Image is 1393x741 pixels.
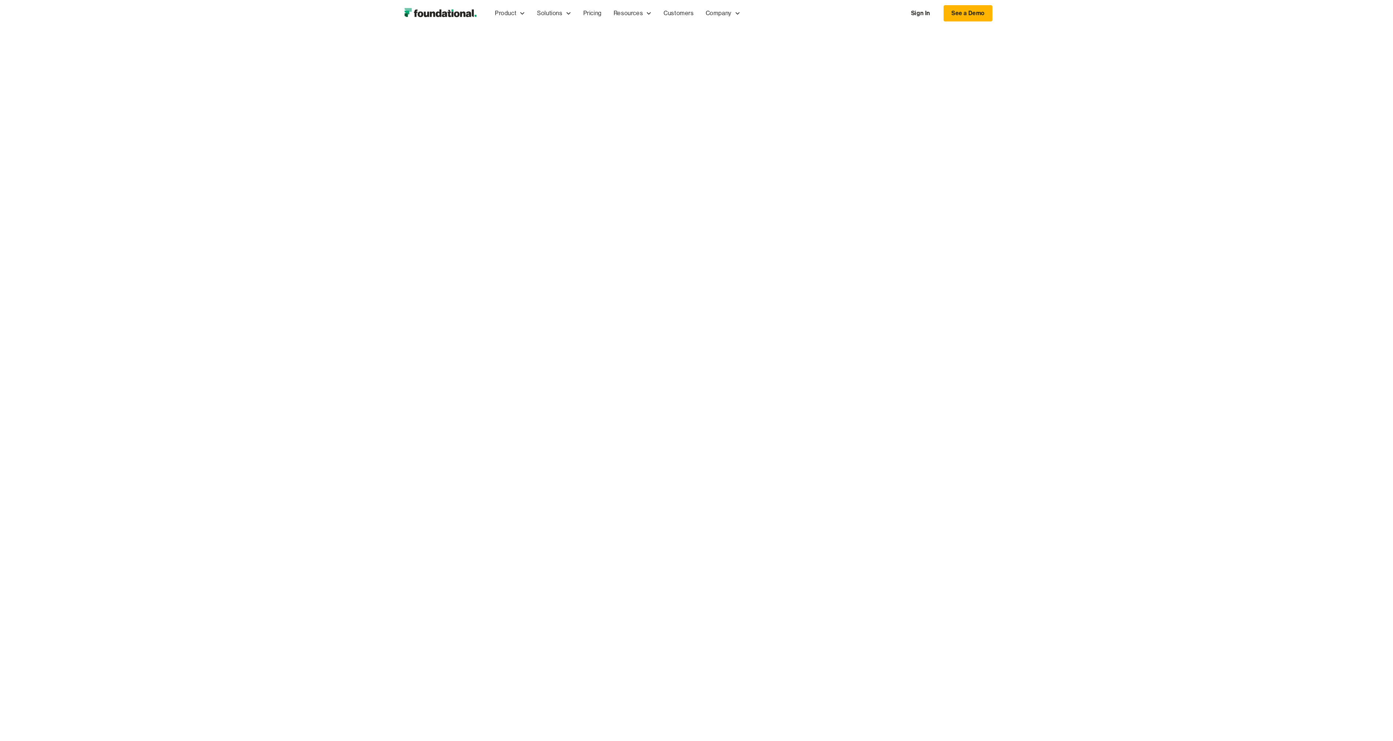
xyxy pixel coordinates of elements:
div: Company [706,9,732,18]
div: Company [700,1,746,26]
div: Solutions [531,1,577,26]
a: home [401,6,480,21]
a: Customers [658,1,699,26]
img: Foundational Logo [401,6,480,21]
div: Resources [614,9,643,18]
a: Pricing [577,1,608,26]
div: Product [495,9,516,18]
a: Sign In [904,6,938,21]
div: Product [489,1,531,26]
div: Resources [608,1,658,26]
a: See a Demo [944,5,992,21]
div: Solutions [537,9,562,18]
